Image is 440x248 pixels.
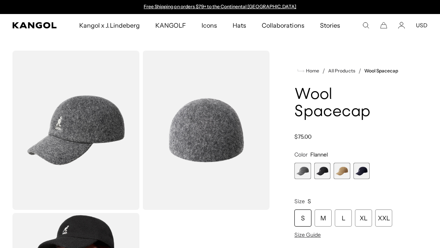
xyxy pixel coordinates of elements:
span: Home [304,68,319,74]
span: Stories [320,14,340,37]
span: $75.00 [294,133,311,140]
span: Hats [233,14,246,37]
li: / [355,66,361,76]
div: 4 of 4 [353,163,370,179]
span: Color [294,151,308,158]
img: color-flannel [12,51,139,210]
div: Announcement [140,4,300,10]
nav: breadcrumbs [294,66,409,76]
span: Size [294,198,305,205]
span: S [308,198,311,205]
a: Home [297,67,319,74]
a: Hats [225,14,254,37]
summary: Search here [362,22,369,29]
div: 1 of 4 [294,163,311,179]
a: Stories [312,14,348,37]
div: XXL [375,209,392,227]
img: color-flannel [143,51,270,210]
span: Icons [202,14,217,37]
div: 3 of 4 [334,163,350,179]
a: Collaborations [254,14,312,37]
h1: Wool Spacecap [294,86,409,121]
label: Dark Blue [353,163,370,179]
span: Size Guide [294,231,321,238]
span: KANGOLF [155,14,186,37]
label: Black [314,163,330,179]
div: 1 of 2 [140,4,300,10]
label: Camel [334,163,350,179]
a: KANGOLF [148,14,194,37]
a: Kangol [12,22,57,28]
button: USD [416,22,428,29]
a: Wool Spacecap [364,68,398,74]
div: M [315,209,332,227]
div: 2 of 4 [314,163,330,179]
span: Collaborations [262,14,304,37]
div: S [294,209,311,227]
button: Cart [380,22,387,29]
li: / [319,66,325,76]
a: Account [398,22,405,29]
a: Free Shipping on orders $79+ to the Continental [GEOGRAPHIC_DATA] [144,4,296,9]
a: Kangol x J.Lindeberg [71,14,148,37]
a: All Products [328,68,355,74]
label: Flannel [294,163,311,179]
span: Kangol x J.Lindeberg [79,14,140,37]
slideshow-component: Announcement bar [140,4,300,10]
div: L [335,209,352,227]
div: XL [355,209,372,227]
a: Icons [194,14,225,37]
span: Flannel [310,151,328,158]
